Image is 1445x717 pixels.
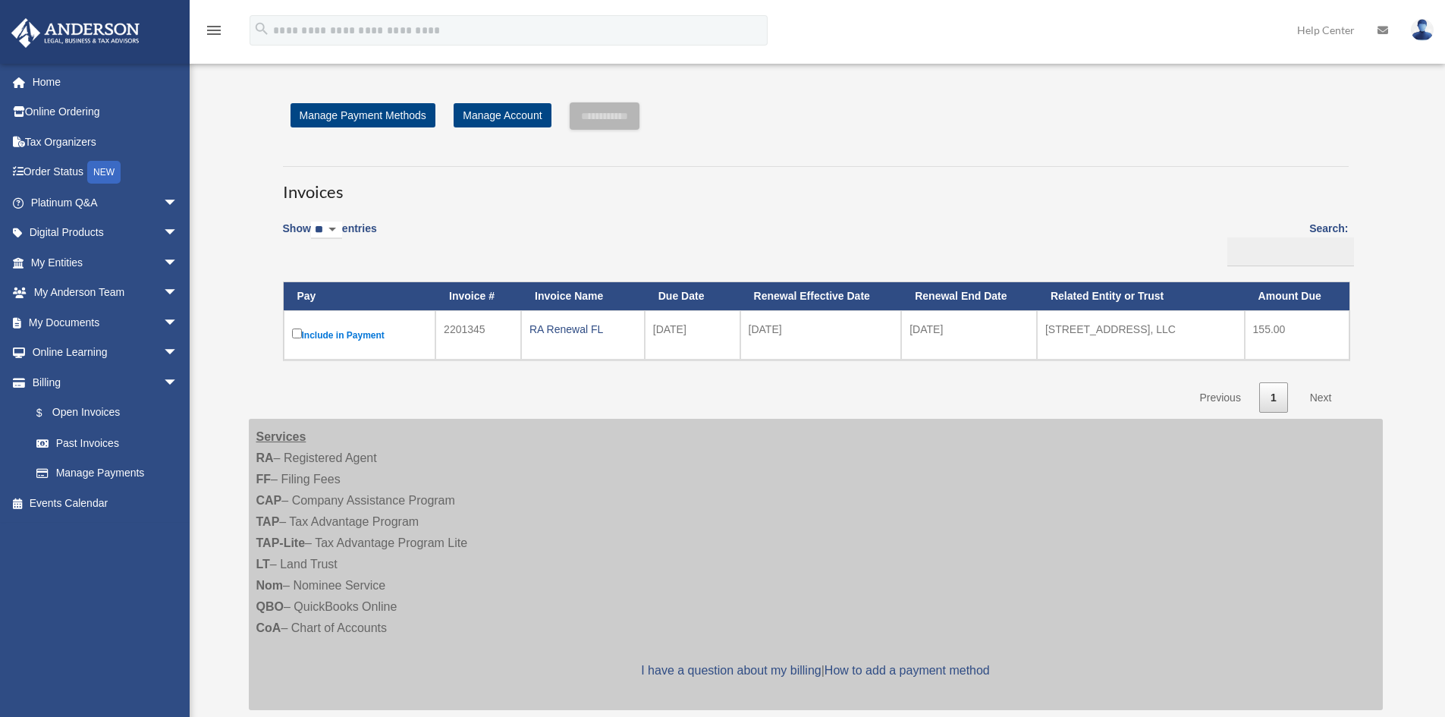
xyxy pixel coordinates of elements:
[256,621,281,634] strong: CoA
[256,600,284,613] strong: QBO
[825,664,990,677] a: How to add a payment method
[11,488,201,518] a: Events Calendar
[11,127,201,157] a: Tax Organizers
[641,664,821,677] a: I have a question about my billing
[205,27,223,39] a: menu
[163,307,193,338] span: arrow_drop_down
[1245,282,1349,310] th: Amount Due: activate to sort column ascending
[11,367,193,398] a: Billingarrow_drop_down
[11,157,201,188] a: Order StatusNEW
[163,247,193,278] span: arrow_drop_down
[163,338,193,369] span: arrow_drop_down
[435,282,521,310] th: Invoice #: activate to sort column ascending
[1411,19,1434,41] img: User Pic
[256,451,274,464] strong: RA
[256,536,306,549] strong: TAP-Lite
[740,310,902,360] td: [DATE]
[256,515,280,528] strong: TAP
[256,579,284,592] strong: Nom
[1222,219,1349,266] label: Search:
[529,319,636,340] div: RA Renewal FL
[11,338,201,368] a: Online Learningarrow_drop_down
[284,282,436,310] th: Pay: activate to sort column descending
[256,494,282,507] strong: CAP
[1037,282,1245,310] th: Related Entity or Trust: activate to sort column ascending
[163,218,193,249] span: arrow_drop_down
[645,310,740,360] td: [DATE]
[1245,310,1349,360] td: 155.00
[1259,382,1288,414] a: 1
[1188,382,1252,414] a: Previous
[256,473,272,486] strong: FF
[87,161,121,184] div: NEW
[11,307,201,338] a: My Documentsarrow_drop_down
[11,218,201,248] a: Digital Productsarrow_drop_down
[521,282,645,310] th: Invoice Name: activate to sort column ascending
[11,97,201,127] a: Online Ordering
[291,103,435,127] a: Manage Payment Methods
[292,325,428,344] label: Include in Payment
[283,219,377,254] label: Show entries
[1227,237,1354,266] input: Search:
[256,430,306,443] strong: Services
[256,558,270,571] strong: LT
[21,458,193,489] a: Manage Payments
[283,166,1349,204] h3: Invoices
[205,21,223,39] i: menu
[253,20,270,37] i: search
[163,187,193,219] span: arrow_drop_down
[11,67,201,97] a: Home
[11,278,201,308] a: My Anderson Teamarrow_drop_down
[292,329,302,338] input: Include in Payment
[45,404,52,423] span: $
[740,282,902,310] th: Renewal Effective Date: activate to sort column ascending
[645,282,740,310] th: Due Date: activate to sort column ascending
[7,18,144,48] img: Anderson Advisors Platinum Portal
[21,428,193,458] a: Past Invoices
[21,398,186,429] a: $Open Invoices
[1299,382,1343,414] a: Next
[901,310,1037,360] td: [DATE]
[901,282,1037,310] th: Renewal End Date: activate to sort column ascending
[11,187,201,218] a: Platinum Q&Aarrow_drop_down
[163,278,193,309] span: arrow_drop_down
[311,222,342,239] select: Showentries
[1037,310,1245,360] td: [STREET_ADDRESS], LLC
[249,419,1383,710] div: – Registered Agent – Filing Fees – Company Assistance Program – Tax Advantage Program – Tax Advan...
[454,103,551,127] a: Manage Account
[11,247,201,278] a: My Entitiesarrow_drop_down
[435,310,521,360] td: 2201345
[163,367,193,398] span: arrow_drop_down
[256,660,1375,681] p: |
